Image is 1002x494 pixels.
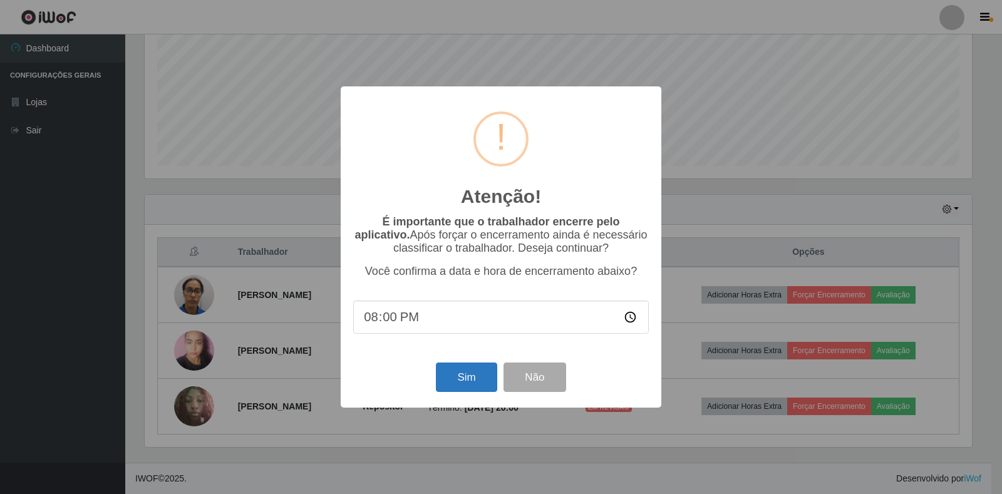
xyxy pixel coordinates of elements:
button: Não [504,363,566,392]
h2: Atenção! [461,185,541,208]
p: Após forçar o encerramento ainda é necessário classificar o trabalhador. Deseja continuar? [353,215,649,255]
p: Você confirma a data e hora de encerramento abaixo? [353,265,649,278]
b: É importante que o trabalhador encerre pelo aplicativo. [354,215,619,241]
button: Sim [436,363,497,392]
